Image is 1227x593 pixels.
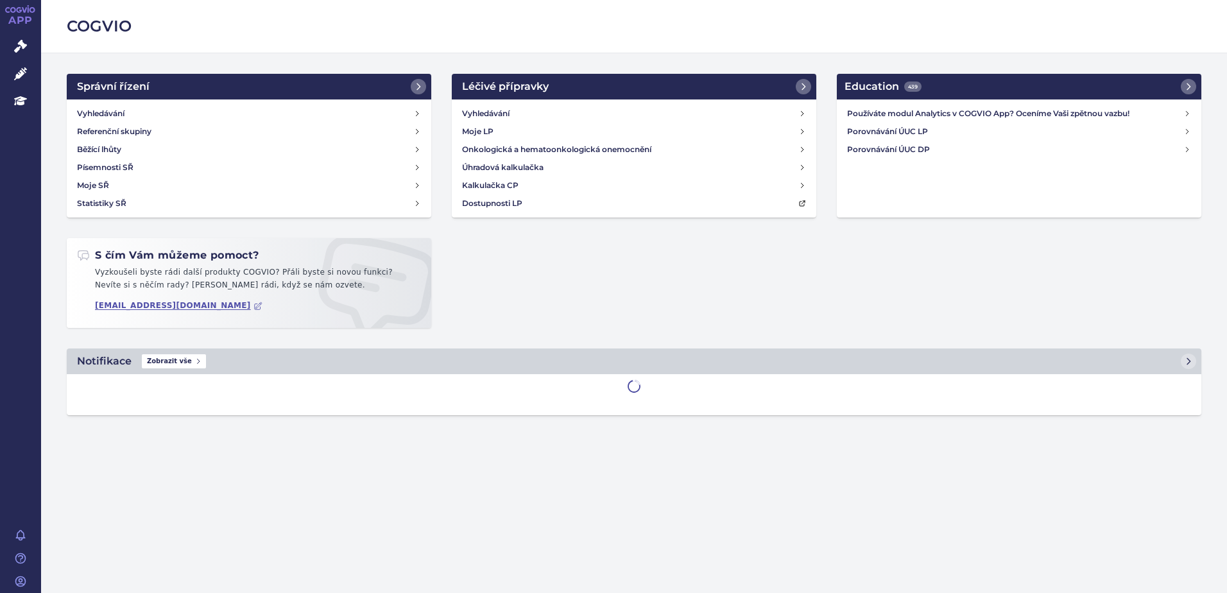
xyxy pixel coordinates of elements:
h4: Referenční skupiny [77,125,151,138]
a: Vyhledávání [457,105,811,123]
p: Vyzkoušeli byste rádi další produkty COGVIO? Přáli byste si novou funkci? Nevíte si s něčím rady?... [77,266,421,296]
a: Léčivé přípravky [452,74,816,99]
a: Dostupnosti LP [457,194,811,212]
h4: Moje SŘ [77,179,109,192]
h2: COGVIO [67,15,1201,37]
a: Referenční skupiny [72,123,426,141]
a: Používáte modul Analytics v COGVIO App? Oceníme Vaši zpětnou vazbu! [842,105,1196,123]
span: 439 [904,82,922,92]
h4: Porovnávání ÚUC LP [847,125,1183,138]
h4: Vyhledávání [77,107,124,120]
h2: Education [845,79,922,94]
a: Statistiky SŘ [72,194,426,212]
a: Písemnosti SŘ [72,159,426,176]
a: Porovnávání ÚUC LP [842,123,1196,141]
h2: Léčivé přípravky [462,79,549,94]
a: Vyhledávání [72,105,426,123]
a: Education439 [837,74,1201,99]
h4: Používáte modul Analytics v COGVIO App? Oceníme Vaši zpětnou vazbu! [847,107,1183,120]
h2: Notifikace [77,354,132,369]
h4: Vyhledávání [462,107,510,120]
h4: Úhradová kalkulačka [462,161,544,174]
a: NotifikaceZobrazit vše [67,348,1201,374]
a: Moje SŘ [72,176,426,194]
a: Kalkulačka CP [457,176,811,194]
h4: Běžící lhůty [77,143,121,156]
span: Zobrazit vše [142,354,206,368]
h2: Správní řízení [77,79,150,94]
a: Porovnávání ÚUC DP [842,141,1196,159]
h4: Dostupnosti LP [462,197,522,210]
a: Běžící lhůty [72,141,426,159]
a: Úhradová kalkulačka [457,159,811,176]
a: Onkologická a hematoonkologická onemocnění [457,141,811,159]
h4: Kalkulačka CP [462,179,519,192]
h4: Onkologická a hematoonkologická onemocnění [462,143,651,156]
a: Správní řízení [67,74,431,99]
h4: Porovnávání ÚUC DP [847,143,1183,156]
h4: Moje LP [462,125,493,138]
h4: Písemnosti SŘ [77,161,133,174]
a: [EMAIL_ADDRESS][DOMAIN_NAME] [95,301,262,311]
a: Moje LP [457,123,811,141]
h2: S čím Vám můžeme pomoct? [77,248,259,262]
h4: Statistiky SŘ [77,197,126,210]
